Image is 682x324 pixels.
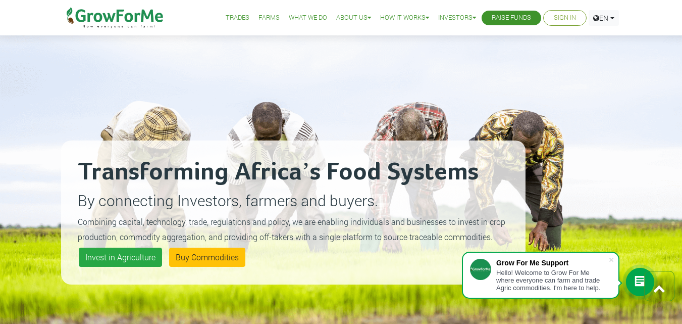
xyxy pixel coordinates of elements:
[226,13,249,23] a: Trades
[289,13,327,23] a: What We Do
[589,10,619,26] a: EN
[78,189,509,212] p: By connecting Investors, farmers and buyers.
[492,13,531,23] a: Raise Funds
[554,13,576,23] a: Sign In
[496,269,608,292] div: Hello! Welcome to Grow For Me where everyone can farm and trade Agric commodities. I'm here to help.
[169,248,245,267] a: Buy Commodities
[79,248,162,267] a: Invest in Agriculture
[78,157,509,188] h2: Transforming Africa’s Food Systems
[78,216,505,242] small: Combining capital, technology, trade, regulations and policy, we are enabling individuals and bus...
[258,13,280,23] a: Farms
[336,13,371,23] a: About Us
[380,13,429,23] a: How it Works
[438,13,476,23] a: Investors
[496,259,608,267] div: Grow For Me Support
